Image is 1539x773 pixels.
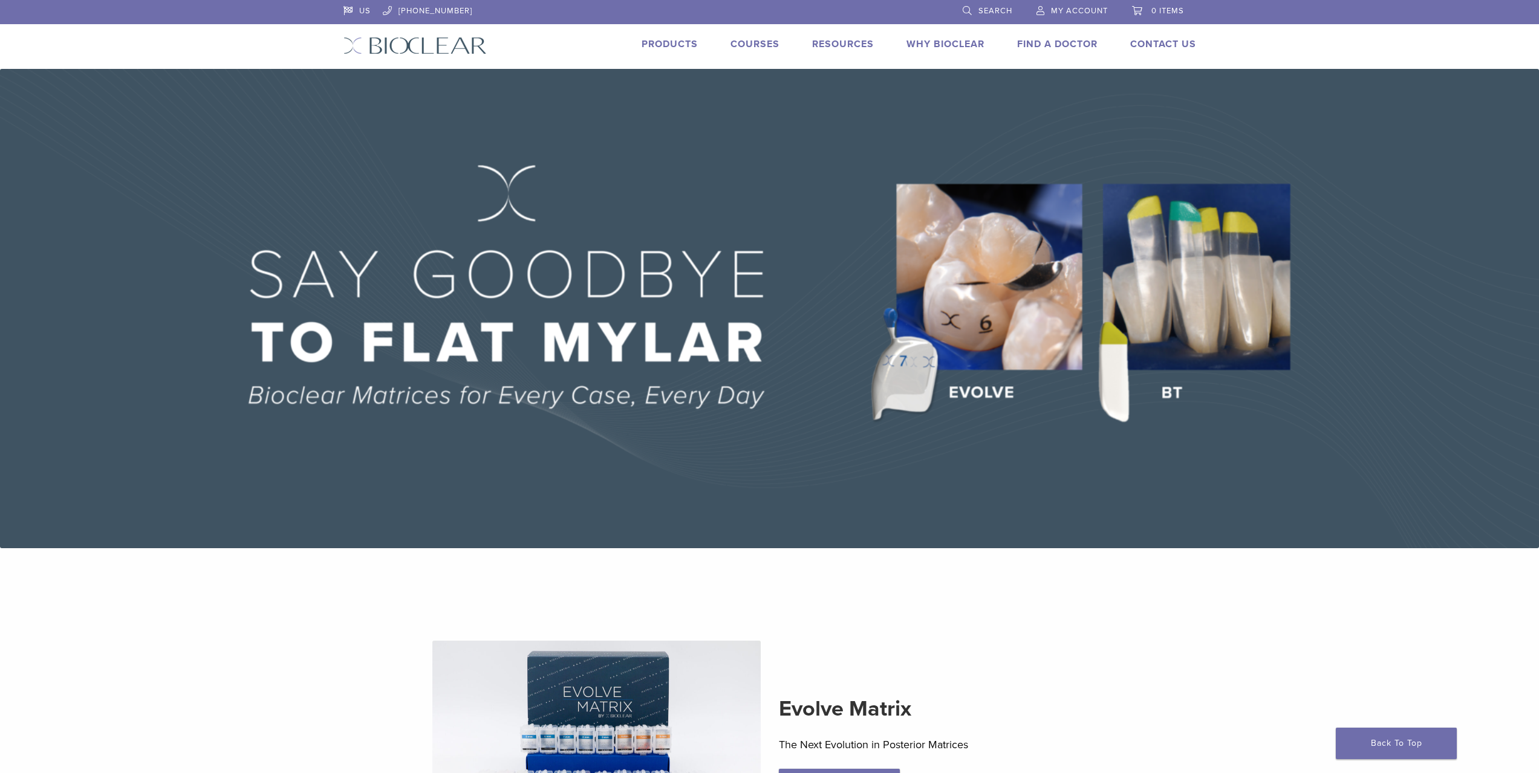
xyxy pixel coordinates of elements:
a: Resources [812,38,874,50]
p: The Next Evolution in Posterior Matrices [779,736,1107,754]
a: Back To Top [1336,728,1457,759]
span: Search [978,6,1012,16]
a: Products [642,38,698,50]
img: Bioclear [343,37,487,54]
a: Courses [730,38,779,50]
a: Find A Doctor [1017,38,1098,50]
h2: Evolve Matrix [779,694,1107,723]
a: Why Bioclear [906,38,984,50]
a: Contact Us [1130,38,1196,50]
span: My Account [1051,6,1108,16]
span: 0 items [1151,6,1184,16]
